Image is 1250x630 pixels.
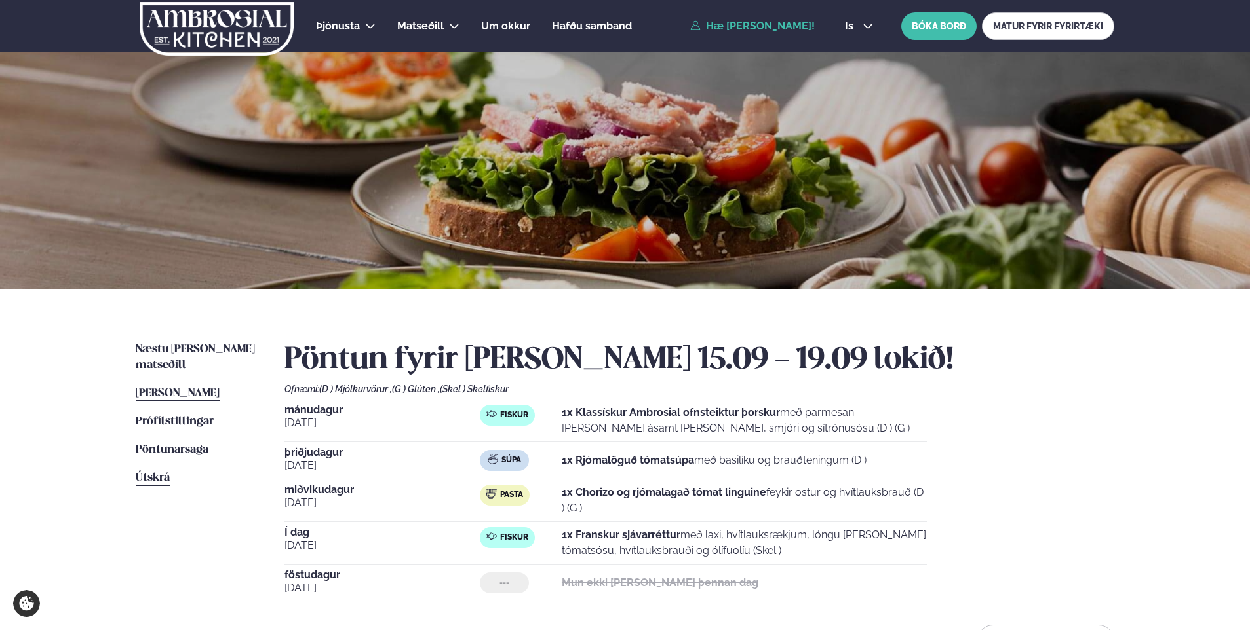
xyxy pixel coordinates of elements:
span: Matseðill [397,20,444,32]
p: með laxi, hvítlauksrækjum, löngu [PERSON_NAME] tómatsósu, hvítlauksbrauði og ólífuolíu (Skel ) [562,527,927,559]
strong: 1x Chorizo og rjómalagað tómat linguine [562,486,766,498]
a: Pöntunarsaga [136,442,208,458]
span: [PERSON_NAME] [136,388,220,399]
span: mánudagur [284,405,480,415]
a: Matseðill [397,18,444,34]
a: Um okkur [481,18,530,34]
strong: 1x Rjómalöguð tómatsúpa [562,454,694,466]
span: Hafðu samband [552,20,632,32]
span: [DATE] [284,458,480,473]
span: miðvikudagur [284,485,480,495]
strong: Mun ekki [PERSON_NAME] þennan dag [562,576,758,589]
img: logo [138,2,295,56]
a: Hafðu samband [552,18,632,34]
span: Um okkur [481,20,530,32]
span: [DATE] [284,415,480,431]
span: Í dag [284,527,480,538]
span: [DATE] [284,538,480,553]
a: Útskrá [136,470,170,486]
strong: 1x Franskur sjávarréttur [562,528,680,541]
a: Næstu [PERSON_NAME] matseðill [136,342,258,373]
img: pasta.svg [486,489,497,499]
span: Þjónusta [316,20,360,32]
span: [DATE] [284,580,480,596]
a: [PERSON_NAME] [136,386,220,401]
button: is [834,21,884,31]
span: Fiskur [500,410,528,420]
a: MATUR FYRIR FYRIRTÆKI [982,12,1114,40]
a: Þjónusta [316,18,360,34]
span: Útskrá [136,472,170,483]
span: Súpa [501,455,521,466]
a: Cookie settings [13,590,40,617]
span: þriðjudagur [284,447,480,458]
span: (Skel ) Skelfiskur [440,384,509,394]
p: með basilíku og brauðteningum (D ) [562,453,867,468]
span: (D ) Mjólkurvörur , [319,384,392,394]
span: Pasta [500,490,523,500]
span: Fiskur [500,532,528,543]
span: Næstu [PERSON_NAME] matseðill [136,344,255,371]
p: feykir ostur og hvítlauksbrauð (D ) (G ) [562,485,927,516]
a: Hæ [PERSON_NAME]! [690,20,815,32]
strong: 1x Klassískur Ambrosial ofnsteiktur þorskur [562,406,780,418]
span: föstudagur [284,570,480,580]
div: Ofnæmi: [284,384,1114,394]
h2: Pöntun fyrir [PERSON_NAME] 15.09 - 19.09 lokið! [284,342,1114,379]
span: Prófílstillingar [136,416,214,427]
img: soup.svg [488,454,498,464]
img: fish.svg [486,531,497,542]
span: [DATE] [284,495,480,511]
span: (G ) Glúten , [392,384,440,394]
a: Prófílstillingar [136,414,214,430]
button: BÓKA BORÐ [901,12,977,40]
p: með parmesan [PERSON_NAME] ásamt [PERSON_NAME], smjöri og sítrónusósu (D ) (G ) [562,405,927,436]
img: fish.svg [486,409,497,419]
span: Pöntunarsaga [136,444,208,455]
span: is [845,21,857,31]
span: --- [499,578,509,588]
